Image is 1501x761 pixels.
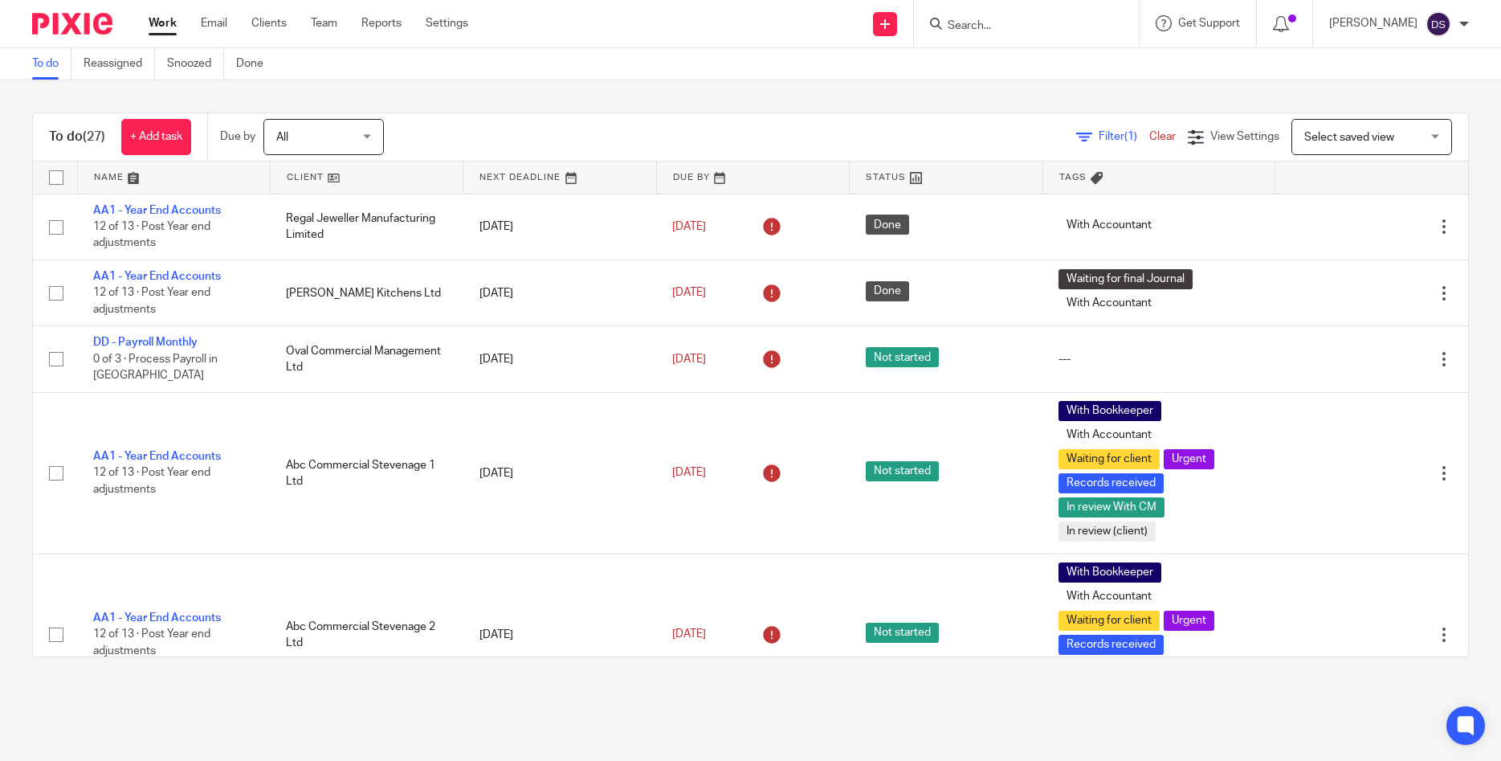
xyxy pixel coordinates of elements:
span: Done [866,215,909,235]
h1: To do [49,129,105,145]
td: [DATE] [463,326,656,392]
a: + Add task [121,119,191,155]
td: [PERSON_NAME] Kitchens Ltd [270,260,463,325]
p: Due by [220,129,255,145]
span: With Bookkeeper [1058,401,1161,421]
span: Get Support [1178,18,1240,29]
span: With Accountant [1058,587,1160,607]
span: 12 of 13 · Post Year end adjustments [93,468,210,496]
span: Waiting for final Journal [1058,269,1193,289]
span: Not started [866,623,939,643]
span: 12 of 13 · Post Year end adjustments [93,221,210,249]
a: AA1 - Year End Accounts [93,612,221,624]
div: --- [1058,351,1258,367]
span: All [276,132,288,143]
td: [DATE] [463,392,656,554]
span: With Accountant [1058,215,1160,235]
input: Search [946,19,1091,34]
a: Settings [426,15,468,31]
span: (1) [1124,131,1137,142]
span: 12 of 13 · Post Year end adjustments [93,629,210,657]
td: Regal Jeweller Manufacturing Limited [270,194,463,260]
a: Done [236,48,275,80]
a: Work [149,15,177,31]
span: With Accountant [1058,293,1160,313]
a: Team [311,15,337,31]
a: Snoozed [167,48,224,80]
span: Waiting for client [1058,449,1160,469]
a: To do [32,48,71,80]
span: Not started [866,347,939,367]
span: Waiting for client [1058,611,1160,631]
span: 12 of 13 · Post Year end adjustments [93,288,210,316]
span: Filter [1099,131,1149,142]
a: Email [201,15,227,31]
span: [DATE] [672,221,706,232]
span: 0 of 3 · Process Payroll in [GEOGRAPHIC_DATA] [93,354,218,382]
td: [DATE] [463,260,656,325]
span: Urgent [1164,611,1214,631]
td: Abc Commercial Stevenage 1 Ltd [270,392,463,554]
span: Select saved view [1304,132,1394,143]
span: Tags [1059,173,1087,182]
span: In review With CM [1058,497,1164,518]
span: [DATE] [672,468,706,479]
a: AA1 - Year End Accounts [93,451,221,462]
a: Reassigned [84,48,155,80]
span: View Settings [1210,131,1279,142]
span: Records received [1058,473,1164,493]
td: Oval Commercial Management Ltd [270,326,463,392]
span: [DATE] [672,354,706,365]
span: [DATE] [672,288,706,299]
a: Clients [251,15,287,31]
a: Reports [361,15,402,31]
span: With Accountant [1058,425,1160,445]
a: DD - Payroll Monthly [93,337,198,348]
span: With Bookkeeper [1058,563,1161,583]
span: (27) [83,130,105,143]
td: [DATE] [463,554,656,715]
span: In review (client) [1058,522,1156,542]
a: AA1 - Year End Accounts [93,271,221,282]
p: [PERSON_NAME] [1329,15,1417,31]
span: Records received [1058,635,1164,655]
span: Urgent [1164,449,1214,469]
a: Clear [1149,131,1176,142]
td: Abc Commercial Stevenage 2 Ltd [270,554,463,715]
span: [DATE] [672,629,706,640]
td: [DATE] [463,194,656,260]
img: svg%3E [1426,11,1451,37]
a: AA1 - Year End Accounts [93,205,221,216]
img: Pixie [32,13,112,35]
span: Done [866,281,909,301]
span: Not started [866,461,939,481]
